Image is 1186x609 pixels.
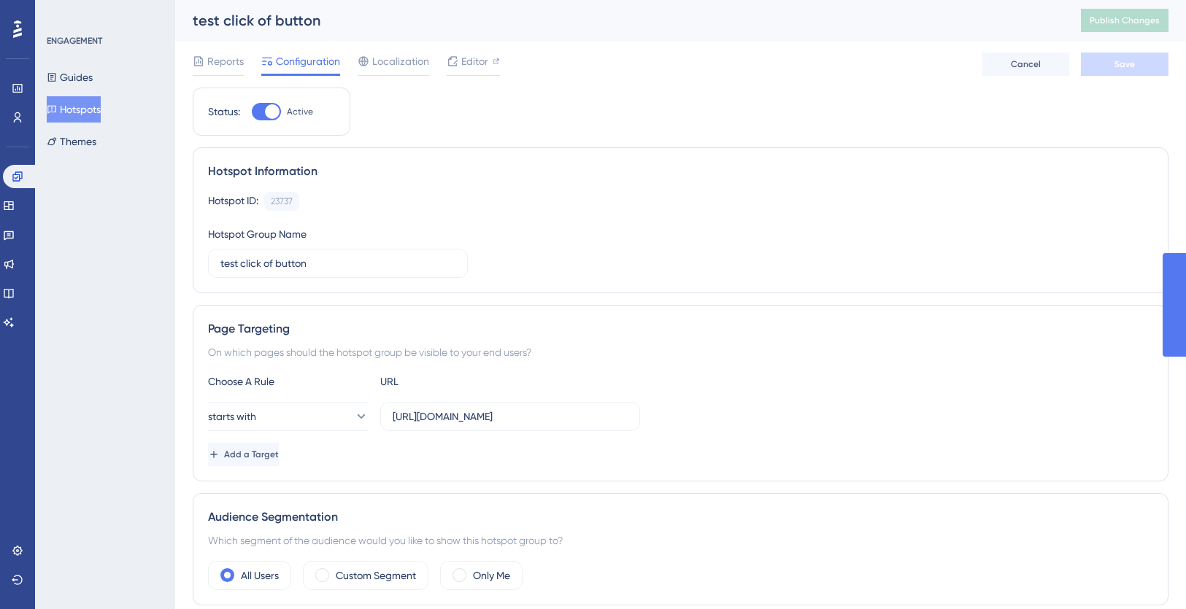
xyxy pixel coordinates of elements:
[208,344,1153,361] div: On which pages should the hotspot group be visible to your end users?
[1081,53,1168,76] button: Save
[208,225,307,243] div: Hotspot Group Name
[241,567,279,584] label: All Users
[193,10,1044,31] div: test click of button
[336,567,416,584] label: Custom Segment
[287,106,313,117] span: Active
[47,128,96,155] button: Themes
[47,64,93,90] button: Guides
[208,408,256,425] span: starts with
[208,192,258,211] div: Hotspot ID:
[208,508,1153,526] div: Audience Segmentation
[380,373,541,390] div: URL
[47,35,102,47] div: ENGAGEMENT
[208,163,1153,180] div: Hotspot Information
[208,320,1153,338] div: Page Targeting
[208,443,279,466] button: Add a Target
[372,53,429,70] span: Localization
[1081,9,1168,32] button: Publish Changes
[461,53,488,70] span: Editor
[1114,58,1135,70] span: Save
[473,567,510,584] label: Only Me
[982,53,1069,76] button: Cancel
[271,195,293,207] div: 23737
[393,408,628,424] input: yourwebsite.com/path
[208,373,369,390] div: Choose A Rule
[1125,551,1168,595] iframe: UserGuiding AI Assistant Launcher
[224,449,279,460] span: Add a Target
[207,53,244,70] span: Reports
[220,255,455,271] input: Type your Hotspot Group Name here
[208,532,1153,549] div: Which segment of the audience would you like to show this hotspot group to?
[208,402,369,431] button: starts with
[208,103,240,120] div: Status:
[1011,58,1041,70] span: Cancel
[1090,15,1160,26] span: Publish Changes
[276,53,340,70] span: Configuration
[47,96,101,123] button: Hotspots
